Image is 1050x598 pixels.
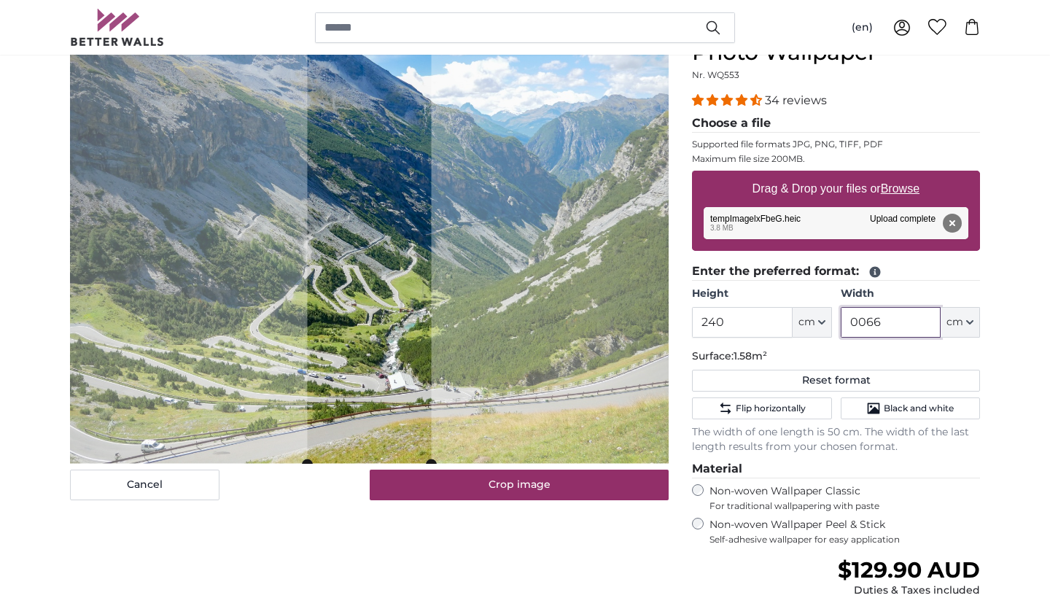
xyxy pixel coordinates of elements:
button: cm [793,307,832,338]
label: Drag & Drop your files or [747,174,925,203]
button: Flip horizontally [692,397,831,419]
label: Height [692,287,831,301]
button: Cancel [70,470,219,500]
img: Betterwalls [70,9,165,46]
span: 34 reviews [765,93,827,107]
button: Reset format [692,370,980,392]
button: (en) [840,15,884,41]
span: Self-adhesive wallpaper for easy application [709,534,980,545]
div: Duties & Taxes included [838,583,980,598]
legend: Material [692,460,980,478]
button: Crop image [370,470,669,500]
p: Supported file formats JPG, PNG, TIFF, PDF [692,139,980,150]
span: 1.58m² [734,349,767,362]
span: Flip horizontally [736,403,806,414]
span: For traditional wallpapering with paste [709,500,980,512]
button: Black and white [841,397,980,419]
label: Non-woven Wallpaper Peel & Stick [709,518,980,545]
span: cm [798,315,815,330]
span: $129.90 AUD [838,556,980,583]
span: Nr. WQ553 [692,69,739,80]
button: cm [941,307,980,338]
p: Surface: [692,349,980,364]
span: cm [946,315,963,330]
span: Black and white [884,403,954,414]
label: Non-woven Wallpaper Classic [709,484,980,512]
legend: Enter the preferred format: [692,263,980,281]
span: 4.32 stars [692,93,765,107]
u: Browse [881,182,919,195]
legend: Choose a file [692,114,980,133]
label: Width [841,287,980,301]
p: The width of one length is 50 cm. The width of the last length results from your chosen format. [692,425,980,454]
p: Maximum file size 200MB. [692,153,980,165]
